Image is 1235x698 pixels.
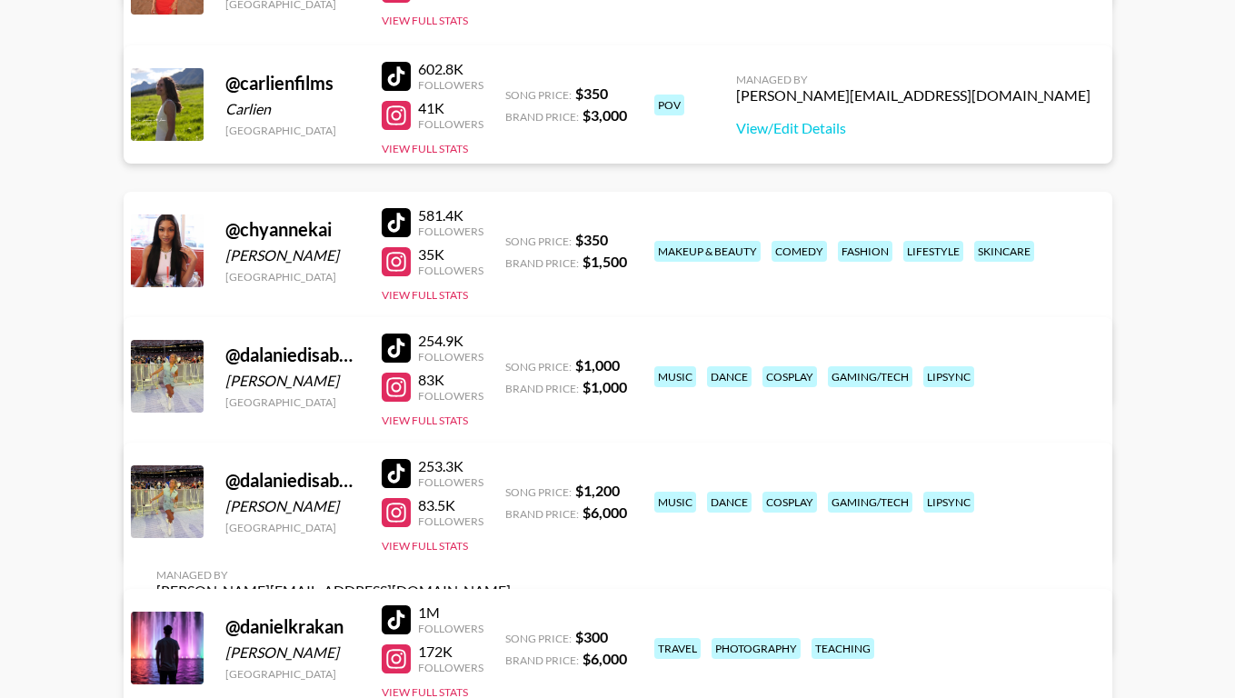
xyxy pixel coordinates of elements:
div: cosplay [762,366,817,387]
div: 253.3K [418,457,483,475]
span: Brand Price: [505,256,579,270]
div: music [654,366,696,387]
span: Brand Price: [505,110,579,124]
div: comedy [772,241,827,262]
strong: $ 1,200 [575,482,620,499]
div: [PERSON_NAME][EMAIL_ADDRESS][DOMAIN_NAME] [156,582,511,600]
strong: $ 1,000 [583,378,627,395]
strong: $ 3,000 [583,106,627,124]
div: 35K [418,245,483,264]
div: 1M [418,603,483,622]
div: teaching [812,638,874,659]
div: Followers [418,264,483,277]
div: [PERSON_NAME][EMAIL_ADDRESS][DOMAIN_NAME] [736,86,1091,105]
strong: $ 1,500 [583,253,627,270]
div: [PERSON_NAME] [225,372,360,390]
div: 254.9K [418,332,483,350]
div: Followers [418,78,483,92]
div: @ carlienfilms [225,72,360,95]
span: Brand Price: [505,507,579,521]
strong: $ 300 [575,628,608,645]
div: Followers [418,224,483,238]
div: cosplay [762,492,817,513]
a: View/Edit Details [736,119,1091,137]
div: makeup & beauty [654,241,761,262]
div: [GEOGRAPHIC_DATA] [225,521,360,534]
div: gaming/tech [828,366,912,387]
div: 83.5K [418,496,483,514]
span: Song Price: [505,632,572,645]
div: Followers [418,661,483,674]
div: Followers [418,350,483,364]
div: Carlien [225,100,360,118]
div: [GEOGRAPHIC_DATA] [225,124,360,137]
div: lipsync [923,366,974,387]
div: 41K [418,99,483,117]
div: Followers [418,622,483,635]
div: [GEOGRAPHIC_DATA] [225,667,360,681]
div: Followers [418,117,483,131]
div: music [654,492,696,513]
div: 172K [418,643,483,661]
div: [PERSON_NAME] [225,643,360,662]
div: @ dalaniedisabato [225,469,360,492]
div: photography [712,638,801,659]
span: Song Price: [505,360,572,374]
div: Managed By [736,73,1091,86]
button: View Full Stats [382,539,468,553]
div: lipsync [923,492,974,513]
div: Followers [418,475,483,489]
div: [GEOGRAPHIC_DATA] [225,270,360,284]
button: View Full Stats [382,414,468,427]
span: Song Price: [505,234,572,248]
div: travel [654,638,701,659]
strong: $ 6,000 [583,504,627,521]
div: dance [707,492,752,513]
div: @ chyannekai [225,218,360,241]
span: Song Price: [505,485,572,499]
div: 83K [418,371,483,389]
span: Brand Price: [505,382,579,395]
strong: $ 350 [575,85,608,102]
div: Followers [418,389,483,403]
div: skincare [974,241,1034,262]
button: View Full Stats [382,14,468,27]
strong: $ 350 [575,231,608,248]
span: Brand Price: [505,653,579,667]
div: fashion [838,241,892,262]
div: @ danielkrakan [225,615,360,638]
div: [GEOGRAPHIC_DATA] [225,395,360,409]
div: pov [654,95,684,115]
div: @ dalaniedisabato [225,344,360,366]
span: Song Price: [505,88,572,102]
div: Followers [418,514,483,528]
div: Managed By [156,568,511,582]
div: dance [707,366,752,387]
strong: $ 6,000 [583,650,627,667]
strong: $ 1,000 [575,356,620,374]
div: [PERSON_NAME] [225,497,360,515]
div: 581.4K [418,206,483,224]
div: Managed By [156,43,511,56]
div: gaming/tech [828,492,912,513]
div: 602.8K [418,60,483,78]
button: View Full Stats [382,288,468,302]
button: View Full Stats [382,142,468,155]
div: lifestyle [903,241,963,262]
div: [PERSON_NAME] [225,246,360,264]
